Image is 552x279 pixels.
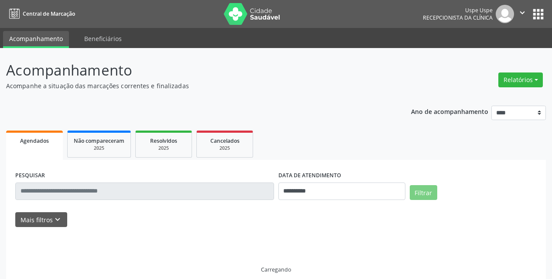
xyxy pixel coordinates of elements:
p: Acompanhe a situação das marcações correntes e finalizadas [6,81,384,90]
p: Acompanhamento [6,59,384,81]
i: keyboard_arrow_down [53,215,62,224]
i:  [518,8,527,17]
span: Cancelados [210,137,240,145]
button: Filtrar [410,185,437,200]
span: Central de Marcação [23,10,75,17]
div: Uspe Uspe [423,7,493,14]
button: Mais filtroskeyboard_arrow_down [15,212,67,227]
a: Central de Marcação [6,7,75,21]
a: Beneficiários [78,31,128,46]
div: 2025 [74,145,124,152]
img: img [496,5,514,23]
button: Relatórios [498,72,543,87]
label: PESQUISAR [15,169,45,183]
span: Recepcionista da clínica [423,14,493,21]
div: Carregando [261,266,291,273]
span: Resolvidos [150,137,177,145]
div: 2025 [203,145,247,152]
button: apps [531,7,546,22]
span: Agendados [20,137,49,145]
p: Ano de acompanhamento [411,106,488,117]
div: 2025 [142,145,185,152]
span: Não compareceram [74,137,124,145]
button:  [514,5,531,23]
a: Acompanhamento [3,31,69,48]
label: DATA DE ATENDIMENTO [278,169,341,183]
